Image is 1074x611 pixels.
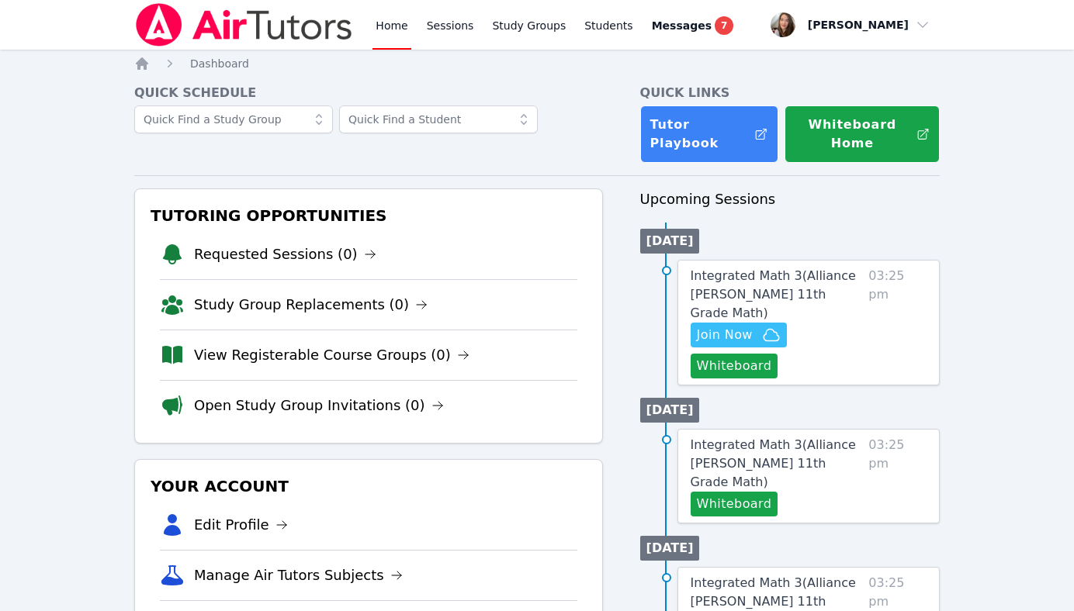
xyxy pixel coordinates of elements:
a: Dashboard [190,56,249,71]
span: 03:25 pm [868,267,927,378]
a: Study Group Replacements (0) [194,294,428,316]
li: [DATE] [640,229,700,254]
a: Integrated Math 3(Alliance [PERSON_NAME] 11th Grade Math) [691,436,863,492]
a: Tutor Playbook [640,105,778,163]
nav: Breadcrumb [134,56,940,71]
h3: Tutoring Opportunities [147,202,590,230]
li: [DATE] [640,398,700,423]
img: Air Tutors [134,3,354,47]
h4: Quick Schedule [134,84,603,102]
button: Whiteboard [691,354,778,378]
button: Whiteboard Home [785,105,940,163]
a: Integrated Math 3(Alliance [PERSON_NAME] 11th Grade Math) [691,267,863,323]
span: Join Now [697,326,753,344]
a: Open Study Group Invitations (0) [194,395,444,416]
button: Join Now [691,323,787,347]
input: Quick Find a Study Group [134,105,333,133]
h4: Quick Links [640,84,940,102]
span: 03:25 pm [868,436,927,516]
a: Requested Sessions (0) [194,243,376,265]
a: Manage Air Tutors Subjects [194,564,403,586]
span: Integrated Math 3 ( Alliance [PERSON_NAME] 11th Grade Math ) [691,268,856,320]
span: Integrated Math 3 ( Alliance [PERSON_NAME] 11th Grade Math ) [691,437,856,489]
h3: Upcoming Sessions [640,188,940,210]
span: Messages [652,18,712,33]
h3: Your Account [147,472,590,500]
button: Whiteboard [691,492,778,516]
span: Dashboard [190,57,249,70]
span: 7 [715,16,733,35]
input: Quick Find a Student [339,105,538,133]
li: [DATE] [640,536,700,561]
a: Edit Profile [194,514,288,536]
a: View Registerable Course Groups (0) [194,344,469,366]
